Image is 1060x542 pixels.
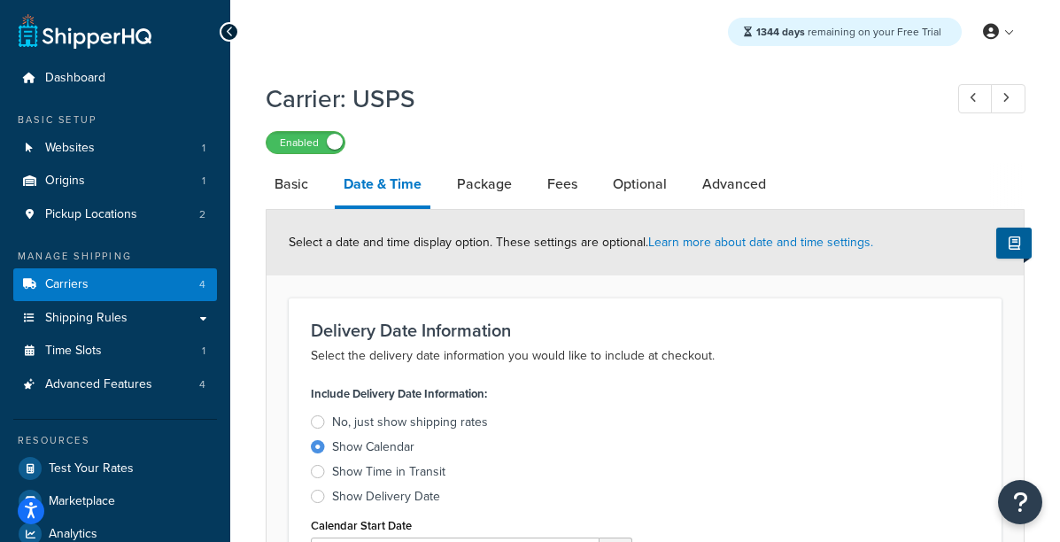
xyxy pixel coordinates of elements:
span: Time Slots [45,344,102,359]
div: Show Calendar [332,438,414,456]
div: Resources [13,433,217,448]
a: Origins1 [13,165,217,197]
a: Next Record [991,84,1025,113]
span: Shipping Rules [45,311,128,326]
span: Analytics [49,527,97,542]
a: Shipping Rules [13,302,217,335]
span: 2 [199,207,205,222]
h3: Delivery Date Information [311,321,979,340]
li: Pickup Locations [13,198,217,231]
span: Test Your Rates [49,461,134,476]
a: Pickup Locations2 [13,198,217,231]
div: Show Delivery Date [332,488,440,506]
div: Show Time in Transit [332,463,445,481]
p: Select the delivery date information you would like to include at checkout. [311,345,979,367]
span: 1 [202,344,205,359]
span: 4 [199,377,205,392]
a: Websites1 [13,132,217,165]
strong: 1344 days [756,24,805,40]
label: Calendar Start Date [311,519,412,532]
a: Advanced Features4 [13,368,217,401]
li: Advanced Features [13,368,217,401]
a: Date & Time [335,163,430,209]
div: Basic Setup [13,112,217,128]
a: Fees [538,163,586,205]
h1: Carrier: USPS [266,81,925,116]
label: Include Delivery Date Information: [311,382,487,406]
span: Advanced Features [45,377,152,392]
span: Pickup Locations [45,207,137,222]
a: Marketplace [13,485,217,517]
a: Time Slots1 [13,335,217,368]
a: Dashboard [13,62,217,95]
a: Basic [266,163,317,205]
a: Carriers4 [13,268,217,301]
button: Show Help Docs [996,228,1032,259]
span: Dashboard [45,71,105,86]
li: Carriers [13,268,217,301]
span: 1 [202,141,205,156]
span: remaining on your Free Trial [756,24,941,40]
button: Open Resource Center [998,480,1042,524]
span: 4 [199,277,205,292]
li: Time Slots [13,335,217,368]
a: Test Your Rates [13,453,217,484]
div: Manage Shipping [13,249,217,264]
a: Learn more about date and time settings. [648,233,873,252]
span: 1 [202,174,205,189]
label: Enabled [267,132,344,153]
li: Origins [13,165,217,197]
a: Optional [604,163,676,205]
span: Carriers [45,277,89,292]
div: No, just show shipping rates [332,414,488,431]
a: Package [448,163,521,205]
a: Advanced [693,163,775,205]
span: Websites [45,141,95,156]
a: Previous Record [958,84,993,113]
span: Select a date and time display option. These settings are optional. [289,233,873,252]
span: Origins [45,174,85,189]
li: Websites [13,132,217,165]
span: Marketplace [49,494,115,509]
